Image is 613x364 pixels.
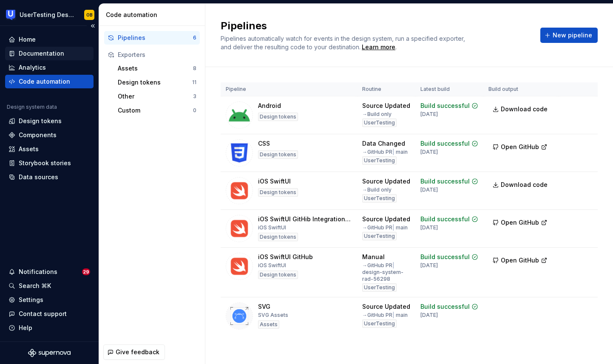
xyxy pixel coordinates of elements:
[362,139,405,148] div: Data Changed
[5,114,94,128] a: Design tokens
[82,268,90,275] span: 29
[221,82,357,96] th: Pipeline
[488,253,551,268] button: Open GitHub
[5,265,94,279] button: Notifications29
[19,296,43,304] div: Settings
[488,144,551,152] a: Open GitHub
[258,215,352,223] div: iOS SwiftUI GitHib Integration ut-xpereta
[2,6,97,24] button: UserTesting Design SystemOB
[19,324,32,332] div: Help
[540,28,598,43] button: New pipeline
[258,113,298,121] div: Design tokens
[221,35,467,51] span: Pipelines automatically watch for events in the design system, run a specified exporter, and deli...
[362,215,410,223] div: Source Updated
[362,186,392,193] div: → Build only
[5,33,94,46] a: Home
[501,256,539,265] span: Open GitHub
[192,79,196,86] div: 11
[7,104,57,110] div: Design system data
[193,65,196,72] div: 8
[28,349,71,357] svg: Supernova Logo
[104,31,200,45] a: Pipelines6
[420,302,470,311] div: Build successful
[5,156,94,170] a: Storybook stories
[488,258,551,265] a: Open GitHub
[6,10,16,20] img: 41adf70f-fc1c-4662-8e2d-d2ab9c673b1b.png
[420,111,438,118] div: [DATE]
[392,224,394,231] span: |
[5,321,94,335] button: Help
[392,149,394,155] span: |
[488,177,553,192] a: Download code
[362,43,395,51] div: Learn more
[118,51,196,59] div: Exporters
[362,111,392,118] div: → Build only
[362,149,408,155] div: → GitHub PR main
[501,181,548,189] span: Download code
[19,159,71,167] div: Storybook stories
[420,149,438,155] div: [DATE]
[258,312,288,319] div: SVG Assets
[362,319,397,328] div: UserTesting
[20,11,74,19] div: UserTesting Design System
[362,194,397,203] div: UserTesting
[118,92,193,101] div: Other
[193,107,196,114] div: 0
[118,64,193,73] div: Assets
[362,312,408,319] div: → GitHub PR main
[360,44,397,51] span: .
[362,156,397,165] div: UserTesting
[221,19,530,33] h2: Pipelines
[501,218,539,227] span: Open GitHub
[193,34,196,41] div: 6
[483,82,558,96] th: Build output
[5,47,94,60] a: Documentation
[19,145,39,153] div: Assets
[501,143,539,151] span: Open GitHub
[415,82,483,96] th: Latest build
[118,34,193,42] div: Pipelines
[362,119,397,127] div: UserTesting
[5,142,94,156] a: Assets
[116,348,159,356] span: Give feedback
[362,253,385,261] div: Manual
[258,177,291,186] div: iOS SwiftUI
[553,31,592,40] span: New pipeline
[19,282,51,290] div: Search ⌘K
[19,310,67,318] div: Contact support
[357,82,415,96] th: Routine
[5,293,94,307] a: Settings
[118,78,192,87] div: Design tokens
[488,220,551,227] a: Open GitHub
[420,102,470,110] div: Build successful
[392,312,394,318] span: |
[362,102,410,110] div: Source Updated
[420,186,438,193] div: [DATE]
[193,93,196,100] div: 3
[114,76,200,89] button: Design tokens11
[5,128,94,142] a: Components
[5,170,94,184] a: Data sources
[258,224,286,231] div: iOS SwiftUI
[258,262,286,269] div: iOS SwiftUI
[258,320,279,329] div: Assets
[19,131,57,139] div: Components
[19,35,36,44] div: Home
[488,102,553,117] a: Download code
[258,139,270,148] div: CSS
[5,307,94,321] button: Contact support
[5,75,94,88] a: Code automation
[362,302,410,311] div: Source Updated
[258,102,281,110] div: Android
[19,77,70,86] div: Code automation
[19,173,58,181] div: Data sources
[258,188,298,197] div: Design tokens
[106,11,201,19] div: Code automation
[501,105,548,113] span: Download code
[362,262,410,282] div: → GitHub PR design-system-rad-56298
[420,215,470,223] div: Build successful
[392,262,394,268] span: |
[258,233,298,241] div: Design tokens
[114,104,200,117] a: Custom0
[5,61,94,74] a: Analytics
